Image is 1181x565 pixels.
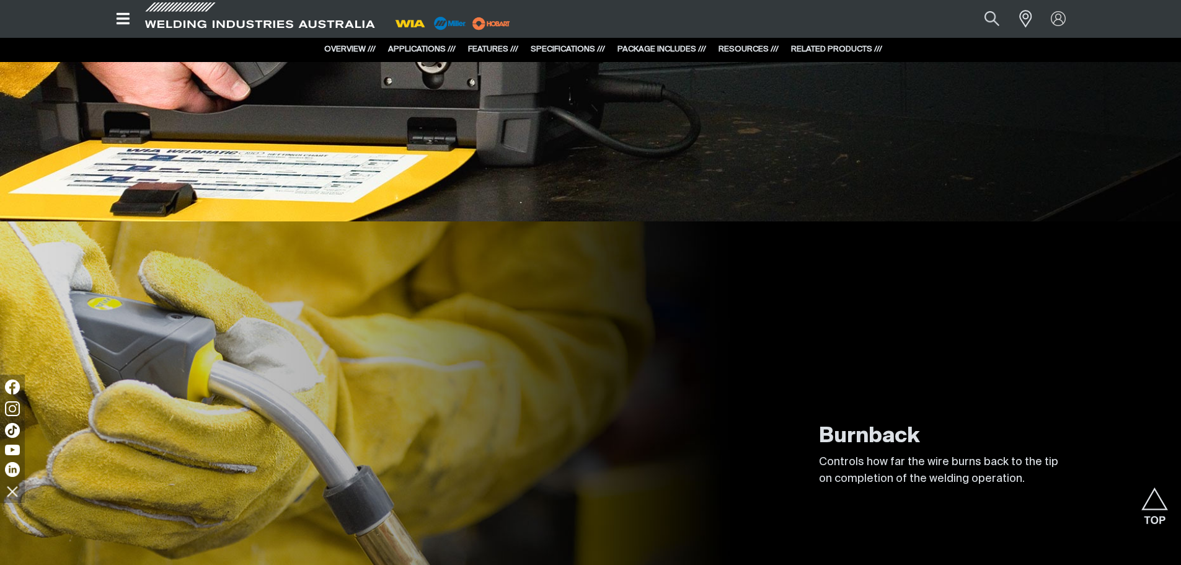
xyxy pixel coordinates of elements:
a: FEATURES /// [468,45,518,53]
a: OVERVIEW /// [324,45,376,53]
p: Controls how far the wire burns back to the tip on completion of the welding operation. [819,454,1067,487]
img: Instagram [5,401,20,416]
a: RELATED PRODUCTS /// [791,45,882,53]
a: RESOURCES /// [719,45,779,53]
a: APPLICATIONS /// [388,45,456,53]
img: miller [469,14,514,33]
a: SPECIFICATIONS /// [531,45,605,53]
input: Product name or item number... [955,5,1012,33]
img: YouTube [5,445,20,455]
img: hide socials [2,481,23,502]
img: LinkedIn [5,462,20,477]
button: Search products [971,5,1013,33]
a: miller [469,19,514,28]
h2: Burnback [819,423,1067,450]
button: Scroll to top [1141,487,1169,515]
a: PACKAGE INCLUDES /// [617,45,706,53]
img: Facebook [5,380,20,394]
img: TikTok [5,423,20,438]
